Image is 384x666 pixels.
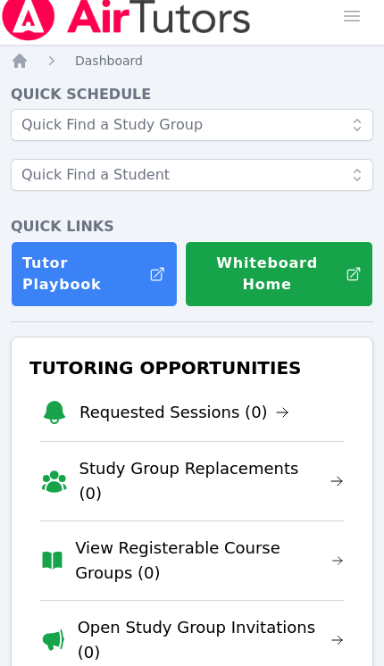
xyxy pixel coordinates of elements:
[79,456,344,506] a: Study Group Replacements (0)
[79,400,289,425] a: Requested Sessions (0)
[78,615,344,665] a: Open Study Group Invitations (0)
[11,84,373,105] h4: Quick Schedule
[75,52,143,70] a: Dashboard
[11,241,178,307] a: Tutor Playbook
[11,52,373,70] nav: Breadcrumb
[75,536,344,586] a: View Registerable Course Groups (0)
[26,352,358,384] h3: Tutoring Opportunities
[11,216,373,237] h4: Quick Links
[185,241,373,307] button: Whiteboard Home
[11,159,373,191] input: Quick Find a Student
[11,109,373,141] input: Quick Find a Study Group
[75,54,143,68] span: Dashboard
